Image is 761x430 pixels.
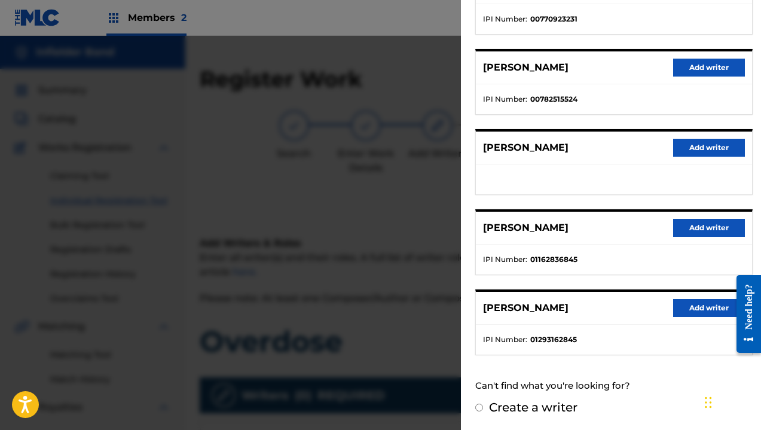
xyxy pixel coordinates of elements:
[530,254,577,265] strong: 01162836845
[530,94,577,105] strong: 00782515524
[483,94,527,105] span: IPI Number :
[489,400,577,414] label: Create a writer
[728,265,761,364] iframe: Resource Center
[673,139,745,157] button: Add writer
[673,59,745,77] button: Add writer
[483,254,527,265] span: IPI Number :
[128,11,187,25] span: Members
[106,11,121,25] img: Top Rightsholders
[673,299,745,317] button: Add writer
[483,221,569,235] p: [PERSON_NAME]
[483,60,569,75] p: [PERSON_NAME]
[483,301,569,315] p: [PERSON_NAME]
[530,334,577,345] strong: 01293162845
[181,12,187,23] span: 2
[701,373,761,430] iframe: Chat Widget
[475,373,753,399] div: Can't find what you're looking for?
[673,219,745,237] button: Add writer
[705,385,712,420] div: Drag
[483,141,569,155] p: [PERSON_NAME]
[14,9,60,26] img: MLC Logo
[483,334,527,345] span: IPI Number :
